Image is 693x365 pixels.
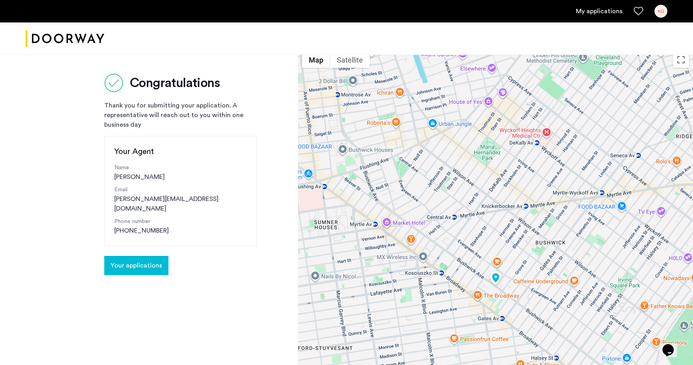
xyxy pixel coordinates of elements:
[104,262,168,269] cazamio-button: Go to application
[330,52,370,68] button: Show satellite imagery
[654,5,667,18] div: KG
[659,333,685,357] iframe: chat widget
[576,6,622,16] a: My application
[114,186,247,194] p: Email
[114,164,247,172] p: Name
[26,24,104,54] img: logo
[104,101,257,130] div: Thank you for submitting your application. A representative will reach out to you within one busi...
[111,261,162,270] span: Your applications
[114,217,247,226] p: Phone number
[114,194,247,213] a: [PERSON_NAME][EMAIL_ADDRESS][DOMAIN_NAME]
[114,164,247,182] div: [PERSON_NAME]
[634,6,643,16] a: Favorites
[26,24,104,54] a: Cazamio logo
[114,146,247,157] h3: Your Agent
[104,256,168,275] button: button
[673,52,689,68] button: Toggle fullscreen view
[130,75,220,91] h2: Congratulations
[302,52,330,68] button: Show street map
[114,226,169,235] a: [PHONE_NUMBER]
